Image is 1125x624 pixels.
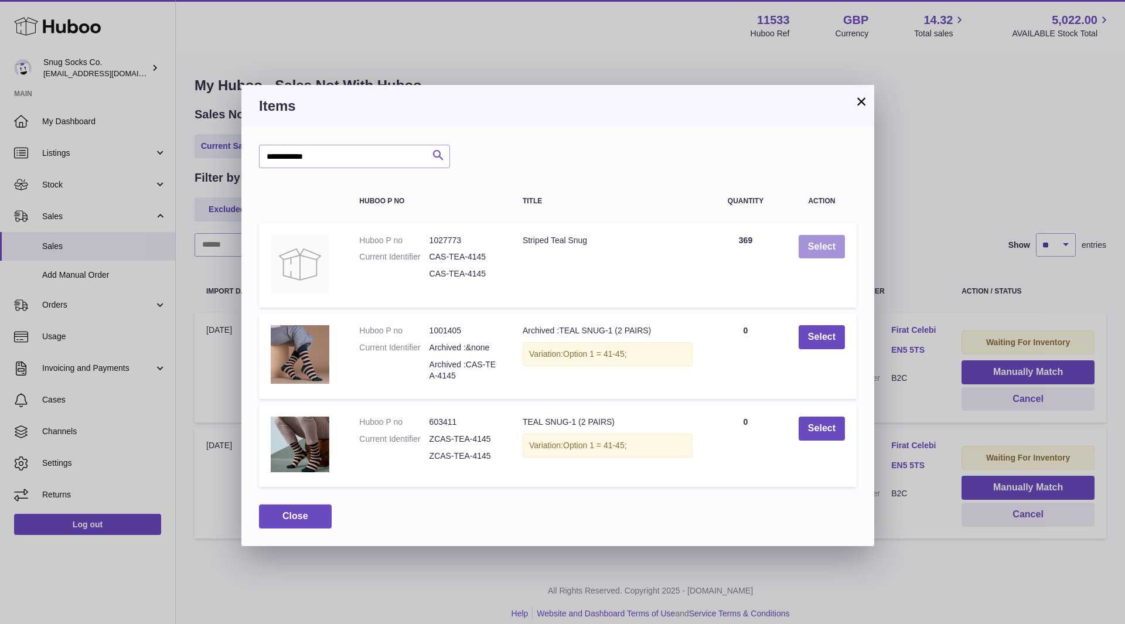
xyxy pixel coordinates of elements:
[523,325,693,336] div: Archived :TEAL SNUG-1 (2 PAIRS)
[271,235,329,294] img: Striped Teal Snug
[271,325,329,384] img: Archived :TEAL SNUG-1 (2 PAIRS)
[704,313,787,399] td: 0
[563,441,627,450] span: Option 1 = 41-45;
[799,325,845,349] button: Select
[429,235,499,246] dd: 1027773
[359,417,429,428] dt: Huboo P no
[429,342,499,353] dd: Archived :&none
[429,325,499,336] dd: 1001405
[259,504,332,528] button: Close
[799,235,845,259] button: Select
[429,417,499,428] dd: 603411
[563,349,627,359] span: Option 1 = 41-45;
[704,405,787,487] td: 0
[359,434,429,445] dt: Current Identifier
[523,342,693,366] div: Variation:
[429,268,499,279] dd: CAS-TEA-4145
[429,251,499,262] dd: CAS-TEA-4145
[429,451,499,462] dd: ZCAS-TEA-4145
[359,251,429,262] dt: Current Identifier
[704,223,787,308] td: 369
[259,97,857,115] h3: Items
[799,417,845,441] button: Select
[523,235,693,246] div: Striped Teal Snug
[429,434,499,445] dd: ZCAS-TEA-4145
[704,186,787,217] th: Quantity
[282,511,308,521] span: Close
[854,94,868,108] button: ×
[523,417,693,428] div: TEAL SNUG-1 (2 PAIRS)
[359,342,429,353] dt: Current Identifier
[523,434,693,458] div: Variation:
[347,186,511,217] th: Huboo P no
[787,186,857,217] th: Action
[429,359,499,381] dd: Archived :CAS-TEA-4145
[359,325,429,336] dt: Huboo P no
[271,417,329,472] img: TEAL SNUG-1 (2 PAIRS)
[511,186,704,217] th: Title
[359,235,429,246] dt: Huboo P no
